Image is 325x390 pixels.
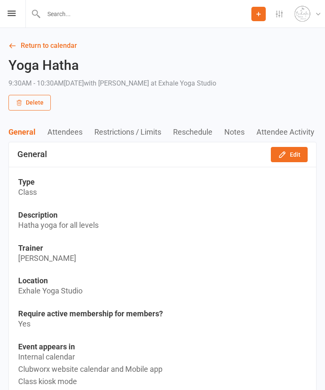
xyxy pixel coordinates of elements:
div: Internal calendar [18,351,307,363]
div: Clubworx website calendar and Mobile app [18,363,307,376]
button: Attendees [47,127,94,136]
input: Search... [41,8,251,20]
a: Return to calendar [8,40,317,52]
div: Class kiosk mode [18,376,307,388]
div: 9:30AM - 10:30AM[DATE] [8,77,216,89]
td: Require active membership for members? [18,309,307,318]
div: General [17,149,47,159]
td: Class [18,186,307,199]
h2: Yoga Hatha [8,58,216,73]
span: at Exhale Yoga Studio [151,79,216,87]
button: Edit [271,147,308,162]
td: Yes [18,318,307,330]
span: with [PERSON_NAME] [84,79,149,87]
td: Location [18,276,307,285]
button: Delete [8,95,51,110]
td: Event appears in [18,342,307,351]
button: Notes [224,127,256,136]
td: Trainer [18,243,307,252]
button: Restrictions / Limits [94,127,173,136]
button: General [8,127,47,136]
td: Description [18,210,307,219]
td: Type [18,177,307,186]
td: Exhale Yoga Studio [18,285,307,297]
img: thumb_image1710331179.png [294,6,311,22]
td: [PERSON_NAME] [18,252,307,265]
td: Hatha yoga for all levels [18,219,307,232]
button: Reschedule [173,127,224,136]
